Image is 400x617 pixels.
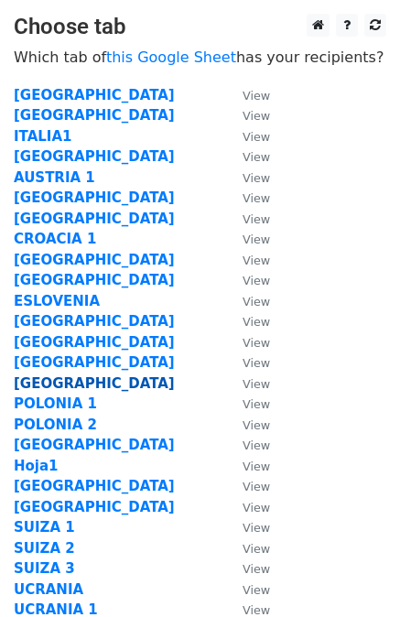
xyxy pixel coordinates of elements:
a: View [224,581,270,598]
small: View [243,438,270,452]
a: View [224,313,270,330]
a: View [224,540,270,557]
a: [GEOGRAPHIC_DATA] [14,107,175,124]
a: View [224,252,270,268]
a: SUIZA 2 [14,540,75,557]
a: AUSTRIA 1 [14,169,95,186]
small: View [243,521,270,535]
small: View [243,212,270,226]
small: View [243,542,270,556]
a: View [224,478,270,494]
a: View [224,231,270,247]
a: this Google Sheet [106,49,236,66]
a: [GEOGRAPHIC_DATA] [14,272,175,288]
small: View [243,356,270,370]
a: UCRANIA [14,581,83,598]
small: View [243,254,270,267]
small: View [243,583,270,597]
small: View [243,150,270,164]
a: [GEOGRAPHIC_DATA] [14,189,175,206]
a: View [224,417,270,433]
small: View [243,233,270,246]
a: Hoja1 [14,458,59,474]
a: [GEOGRAPHIC_DATA] [14,211,175,227]
a: View [224,395,270,412]
a: View [224,128,270,145]
a: View [224,375,270,392]
small: View [243,191,270,205]
a: SUIZA 1 [14,519,75,536]
div: Widget de chat [308,529,400,617]
p: Which tab of has your recipients? [14,48,386,67]
small: View [243,315,270,329]
a: [GEOGRAPHIC_DATA] [14,354,175,371]
a: View [224,189,270,206]
a: [GEOGRAPHIC_DATA] [14,478,175,494]
a: View [224,169,270,186]
a: View [224,107,270,124]
a: View [224,293,270,309]
small: View [243,418,270,432]
small: View [243,336,270,350]
small: View [243,130,270,144]
a: [GEOGRAPHIC_DATA] [14,313,175,330]
small: View [243,109,270,123]
a: [GEOGRAPHIC_DATA] [14,87,175,103]
small: View [243,562,270,576]
a: ITALIA1 [14,128,71,145]
a: SUIZA 3 [14,560,75,577]
small: View [243,460,270,473]
a: [GEOGRAPHIC_DATA] [14,334,175,351]
a: POLONIA 1 [14,395,97,412]
a: View [224,437,270,453]
a: [GEOGRAPHIC_DATA] [14,252,175,268]
small: View [243,171,270,185]
a: View [224,334,270,351]
a: View [224,560,270,577]
a: View [224,354,270,371]
small: View [243,295,270,308]
a: View [224,272,270,288]
a: CROACIA 1 [14,231,96,247]
small: View [243,397,270,411]
h3: Choose tab [14,14,386,40]
a: View [224,499,270,515]
a: [GEOGRAPHIC_DATA] [14,437,175,453]
small: View [243,501,270,514]
small: View [243,377,270,391]
small: View [243,603,270,617]
a: View [224,211,270,227]
a: [GEOGRAPHIC_DATA] [14,148,175,165]
a: ESLOVENIA [14,293,100,309]
strong: [GEOGRAPHIC_DATA] [14,499,175,515]
a: [GEOGRAPHIC_DATA] [14,375,175,392]
a: POLONIA 2 [14,417,97,433]
small: View [243,89,270,103]
iframe: Chat Widget [308,529,400,617]
a: View [224,148,270,165]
